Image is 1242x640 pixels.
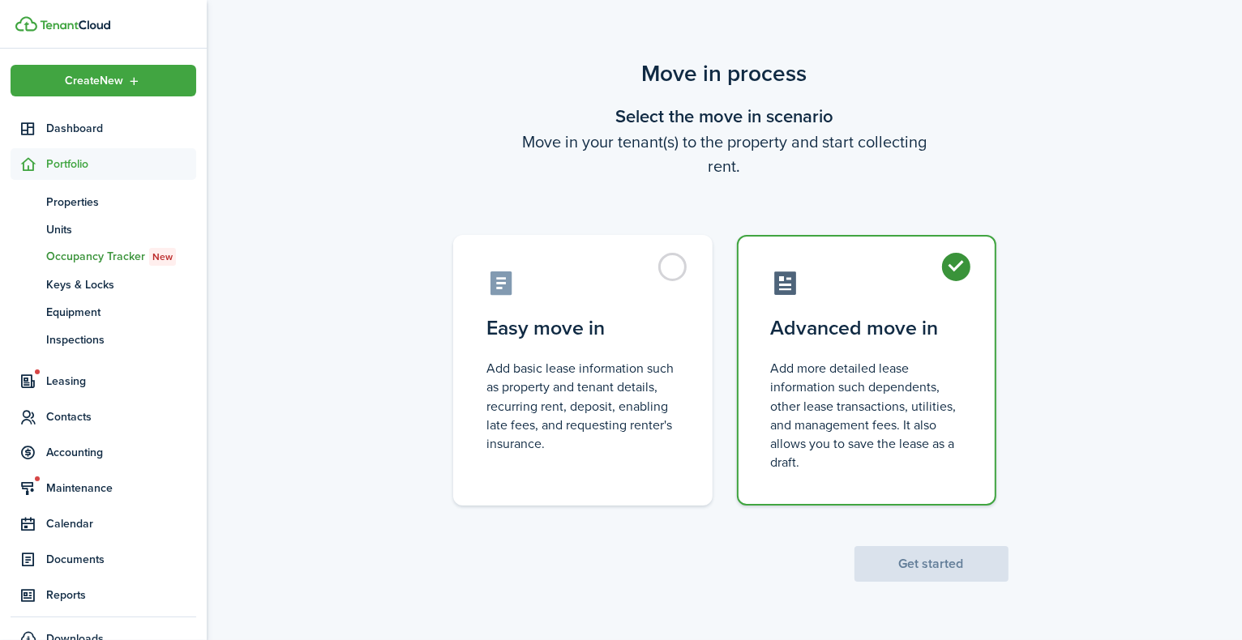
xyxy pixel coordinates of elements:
[46,551,196,568] span: Documents
[152,250,173,264] span: New
[11,65,196,96] button: Open menu
[441,103,1009,130] wizard-step-header-title: Select the move in scenario
[11,298,196,326] a: Equipment
[11,243,196,271] a: Occupancy TrackerNew
[40,20,110,30] img: TenantCloud
[46,194,196,211] span: Properties
[46,276,196,293] span: Keys & Locks
[11,579,196,611] a: Reports
[46,408,196,425] span: Contacts
[487,359,679,453] control-radio-card-description: Add basic lease information such as property and tenant details, recurring rent, deposit, enablin...
[46,304,196,321] span: Equipment
[46,480,196,497] span: Maintenance
[441,130,1009,178] wizard-step-header-description: Move in your tenant(s) to the property and start collecting rent.
[46,156,196,173] span: Portfolio
[46,221,196,238] span: Units
[15,16,37,32] img: TenantCloud
[771,359,962,471] control-radio-card-description: Add more detailed lease information such dependents, other lease transactions, utilities, and man...
[46,587,196,604] span: Reports
[46,248,196,266] span: Occupancy Tracker
[46,120,196,137] span: Dashboard
[487,314,679,343] control-radio-card-title: Easy move in
[46,331,196,348] span: Inspections
[46,444,196,461] span: Accounting
[771,314,962,343] control-radio-card-title: Advanced move in
[46,373,196,390] span: Leasing
[11,271,196,298] a: Keys & Locks
[11,215,196,243] a: Units
[441,57,1009,91] scenario-title: Move in process
[46,515,196,532] span: Calendar
[11,113,196,144] a: Dashboard
[11,326,196,353] a: Inspections
[66,75,124,87] span: Create New
[11,188,196,215] a: Properties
